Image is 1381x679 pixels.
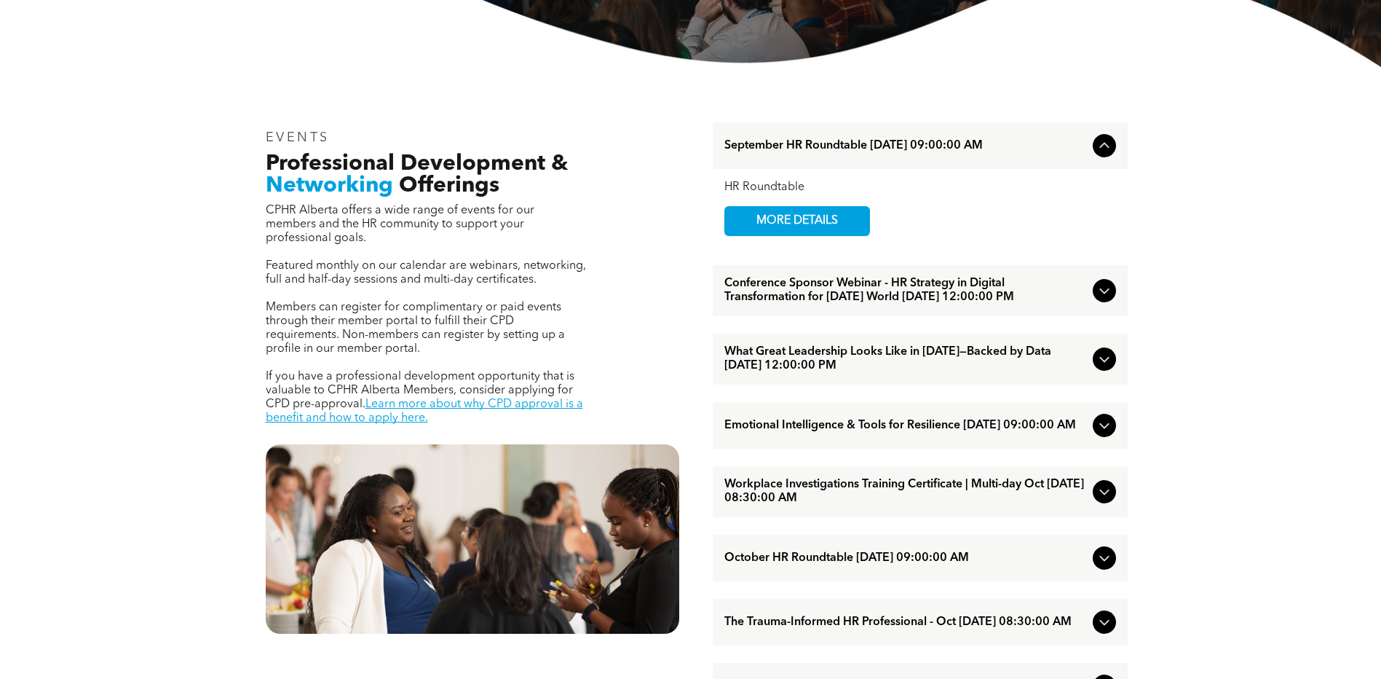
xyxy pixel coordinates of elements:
[724,277,1087,305] span: Conference Sponsor Webinar - HR Strategy in Digital Transformation for [DATE] World [DATE] 12:00:...
[724,552,1087,565] span: October HR Roundtable [DATE] 09:00:00 AM
[724,345,1087,373] span: What Great Leadership Looks Like in [DATE]—Backed by Data [DATE] 12:00:00 PM
[724,478,1087,506] span: Workplace Investigations Training Certificate | Multi-day Oct [DATE] 08:30:00 AM
[266,175,393,197] span: Networking
[399,175,499,197] span: Offerings
[724,181,1116,195] div: HR Roundtable
[724,139,1087,153] span: September HR Roundtable [DATE] 09:00:00 AM
[266,153,568,175] span: Professional Development &
[724,419,1087,433] span: Emotional Intelligence & Tools for Resilience [DATE] 09:00:00 AM
[724,206,870,236] a: MORE DETAILS
[266,131,331,144] span: EVENTS
[266,205,534,244] span: CPHR Alberta offers a wide range of events for our members and the HR community to support your p...
[266,260,586,286] span: Featured monthly on our calendar are webinars, networking, full and half-day sessions and multi-d...
[266,371,574,410] span: If you have a professional development opportunity that is valuable to CPHR Alberta Members, cons...
[266,399,583,424] a: Learn more about why CPD approval is a benefit and how to apply here.
[266,302,565,355] span: Members can register for complimentary or paid events through their member portal to fulfill thei...
[724,616,1087,629] span: The Trauma-Informed HR Professional - Oct [DATE] 08:30:00 AM
[740,207,855,235] span: MORE DETAILS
